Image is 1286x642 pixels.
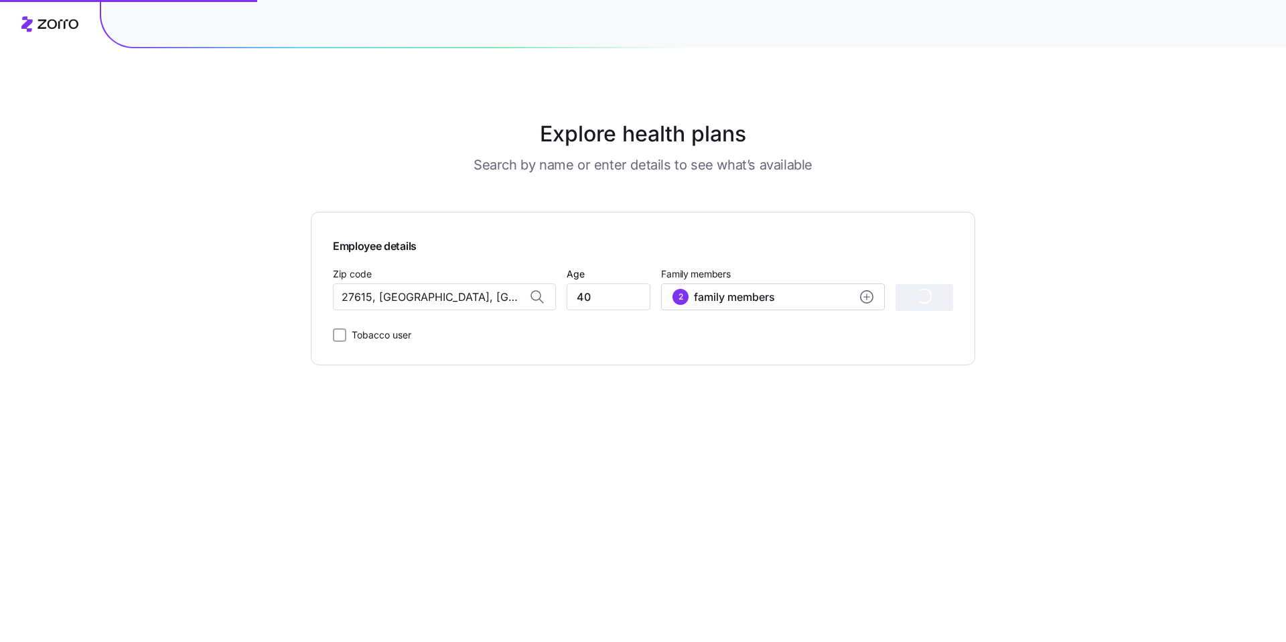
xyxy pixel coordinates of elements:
span: Family members [661,267,884,281]
input: Age [567,283,650,310]
h1: Explore health plans [344,118,942,150]
label: Tobacco user [346,327,411,343]
svg: add icon [860,290,873,304]
h3: Search by name or enter details to see what’s available [474,155,812,174]
span: family members [694,289,775,305]
div: 2 [672,289,689,305]
button: 2family membersadd icon [661,283,884,310]
span: Employee details [333,234,953,255]
label: Age [567,267,585,281]
input: Zip code [333,283,556,310]
label: Zip code [333,267,372,281]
